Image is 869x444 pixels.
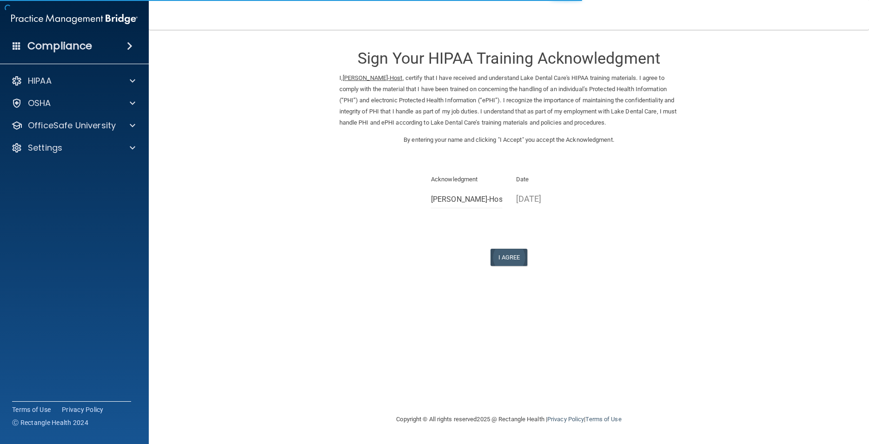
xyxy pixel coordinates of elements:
img: PMB logo [11,10,138,28]
ins: [PERSON_NAME]-Host [343,74,403,81]
a: OSHA [11,98,135,109]
a: Terms of Use [12,405,51,414]
p: [DATE] [516,191,587,206]
h3: Sign Your HIPAA Training Acknowledgment [339,50,679,67]
a: OfficeSafe University [11,120,135,131]
a: HIPAA [11,75,135,86]
p: HIPAA [28,75,52,86]
div: Copyright © All rights reserved 2025 @ Rectangle Health | | [339,404,679,434]
p: Settings [28,142,62,153]
p: OSHA [28,98,51,109]
a: Privacy Policy [547,416,584,423]
a: Terms of Use [585,416,621,423]
button: I Agree [491,249,528,266]
h4: Compliance [27,40,92,53]
p: I, , certify that I have received and understand Lake Dental Care's HIPAA training materials. I a... [339,73,679,128]
p: OfficeSafe University [28,120,116,131]
p: By entering your name and clicking "I Accept" you accept the Acknowledgment. [339,134,679,146]
span: Ⓒ Rectangle Health 2024 [12,418,88,427]
a: Privacy Policy [62,405,104,414]
p: Acknowledgment [431,174,502,185]
input: Full Name [431,191,502,208]
a: Settings [11,142,135,153]
p: Date [516,174,587,185]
